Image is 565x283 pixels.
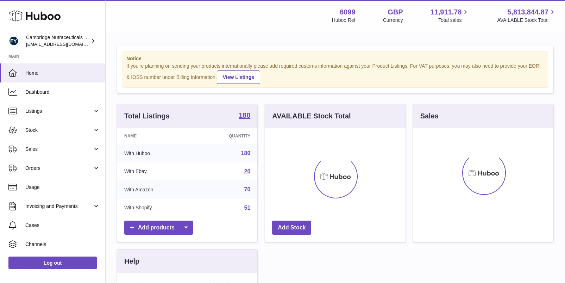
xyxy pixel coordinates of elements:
[497,7,557,24] a: 5,813,844.87 AVAILABLE Stock Total
[420,111,439,121] h3: Sales
[124,257,139,266] h3: Help
[272,221,311,235] a: Add Stock
[126,55,544,62] strong: Notice
[217,70,260,84] a: View Listings
[117,128,194,144] th: Name
[194,128,257,144] th: Quantity
[438,17,470,24] span: Total sales
[8,257,97,269] a: Log out
[25,108,93,115] span: Listings
[239,112,250,119] strong: 180
[25,127,93,134] span: Stock
[8,36,19,46] img: huboo@camnutra.com
[124,111,170,121] h3: Total Listings
[124,221,193,235] a: Add products
[117,199,194,217] td: With Shopify
[497,17,557,24] span: AVAILABLE Stock Total
[117,162,194,181] td: With Ebay
[332,17,356,24] div: Huboo Ref
[388,7,403,17] strong: GBP
[430,7,462,17] span: 11,911.78
[25,203,93,210] span: Invoicing and Payments
[117,144,194,162] td: With Huboo
[507,7,548,17] span: 5,813,844.87
[383,17,403,24] div: Currency
[126,63,544,84] div: If you're planning on sending your products internationally please add required customs informati...
[25,165,93,172] span: Orders
[25,241,100,248] span: Channels
[117,180,194,199] td: With Amazon
[25,89,100,96] span: Dashboard
[26,41,103,47] span: [EMAIL_ADDRESS][DOMAIN_NAME]
[244,186,251,192] a: 70
[430,7,470,24] a: 11,911.78 Total sales
[340,7,356,17] strong: 6099
[25,70,100,76] span: Home
[244,205,251,211] a: 51
[272,111,351,121] h3: AVAILABLE Stock Total
[25,146,93,153] span: Sales
[26,34,89,48] div: Cambridge Nutraceuticals Ltd
[239,112,250,120] a: 180
[25,222,100,229] span: Cases
[25,184,100,191] span: Usage
[241,150,251,156] a: 180
[244,168,251,174] a: 20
